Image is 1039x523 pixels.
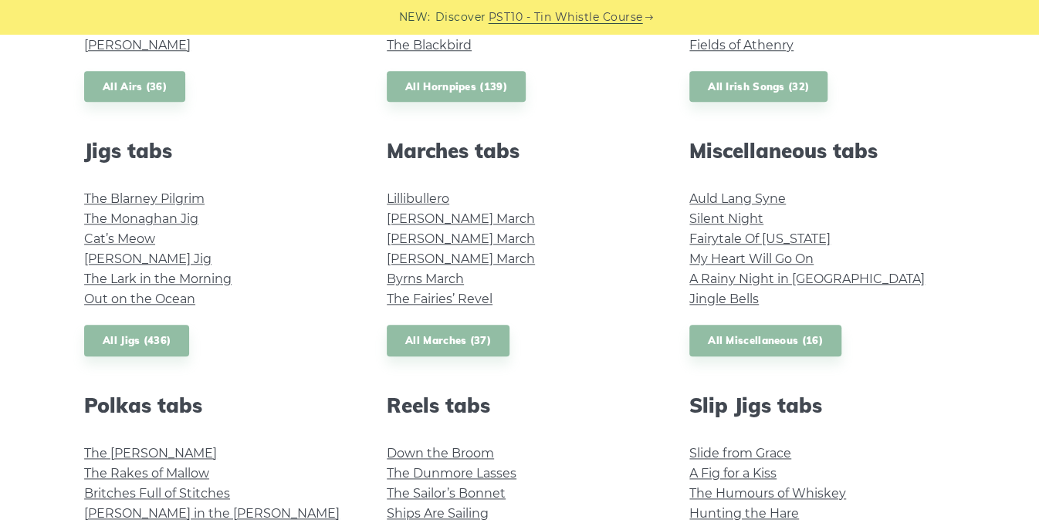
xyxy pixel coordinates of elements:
[689,231,831,246] a: Fairytale Of [US_STATE]
[84,486,230,501] a: Britches Full of Stitches
[399,8,431,26] span: NEW:
[689,211,763,226] a: Silent Night
[387,71,526,103] a: All Hornpipes (139)
[84,393,350,417] h2: Polkas tabs
[84,211,198,226] a: The Monaghan Jig
[84,272,232,286] a: The Lark in the Morning
[84,251,212,266] a: [PERSON_NAME] Jig
[387,393,652,417] h2: Reels tabs
[387,191,449,206] a: Lillibullero
[689,71,827,103] a: All Irish Songs (32)
[84,292,195,306] a: Out on the Ocean
[387,38,472,52] a: The Blackbird
[689,446,791,461] a: Slide from Grace
[387,251,535,266] a: [PERSON_NAME] March
[84,325,189,356] a: All Jigs (436)
[387,446,494,461] a: Down the Broom
[387,506,489,521] a: Ships Are Sailing
[84,139,350,163] h2: Jigs tabs
[689,486,846,501] a: The Humours of Whiskey
[84,191,205,206] a: The Blarney Pilgrim
[689,393,955,417] h2: Slip Jigs tabs
[84,38,191,52] a: [PERSON_NAME]
[689,38,794,52] a: Fields of Athenry
[689,251,814,266] a: My Heart Will Go On
[84,466,209,481] a: The Rakes of Mallow
[387,231,535,246] a: [PERSON_NAME] March
[689,325,841,356] a: All Miscellaneous (16)
[387,211,535,226] a: [PERSON_NAME] March
[689,272,925,286] a: A Rainy Night in [GEOGRAPHIC_DATA]
[689,191,786,206] a: Auld Lang Syne
[387,292,492,306] a: The Fairies’ Revel
[84,446,217,461] a: The [PERSON_NAME]
[387,272,464,286] a: Byrns March
[387,139,652,163] h2: Marches tabs
[689,466,777,481] a: A Fig for a Kiss
[689,506,799,521] a: Hunting the Hare
[387,466,516,481] a: The Dunmore Lasses
[489,8,643,26] a: PST10 - Tin Whistle Course
[84,506,340,521] a: [PERSON_NAME] in the [PERSON_NAME]
[689,139,955,163] h2: Miscellaneous tabs
[435,8,486,26] span: Discover
[84,231,155,246] a: Cat’s Meow
[387,325,509,356] a: All Marches (37)
[387,486,506,501] a: The Sailor’s Bonnet
[84,71,185,103] a: All Airs (36)
[689,292,759,306] a: Jingle Bells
